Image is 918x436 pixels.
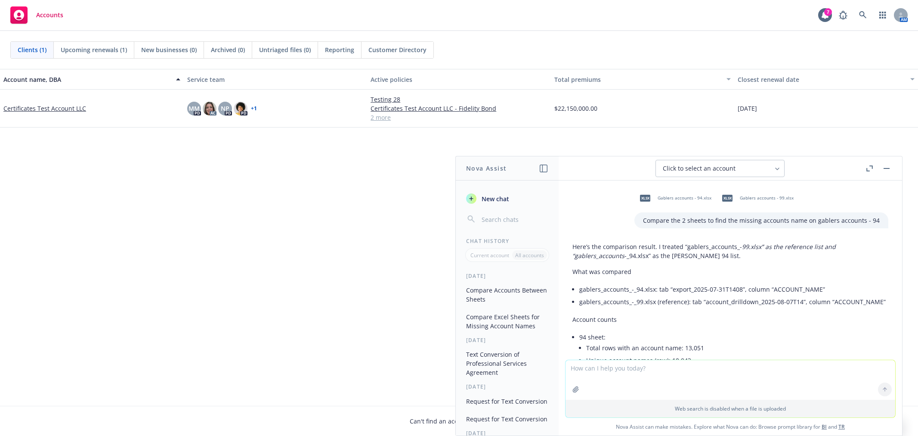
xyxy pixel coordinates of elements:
[325,45,354,54] span: Reporting
[456,336,559,344] div: [DATE]
[410,417,509,426] span: Can't find an account?
[835,6,852,24] a: Report a Bug
[211,45,245,54] span: Archived (0)
[36,12,63,19] span: Accounts
[371,104,547,113] a: Certificates Test Account LLC - Fidelity Bond
[259,45,311,54] span: Untriaged files (0)
[463,283,552,306] button: Compare Accounts Between Sheets
[7,3,67,27] a: Accounts
[738,104,757,113] span: [DATE]
[463,191,552,206] button: New chat
[640,195,650,201] span: xlsx
[655,160,785,177] button: Click to select an account
[456,237,559,245] div: Chat History
[221,104,229,113] span: NP
[740,195,794,201] span: Gablers accounts - 99.xlsx
[371,95,547,104] a: Testing 28
[456,383,559,390] div: [DATE]
[3,75,171,84] div: Account name, DBA
[663,164,736,173] span: Click to select an account
[456,272,559,280] div: [DATE]
[643,216,880,225] p: Compare the 2 sheets to find the missing accounts name on gablers accounts - 94
[480,194,509,203] span: New chat
[554,75,722,84] div: Total premiums
[854,6,872,24] a: Search
[822,423,827,430] a: BI
[3,104,86,113] a: Certificates Test Account LLC
[480,213,548,225] input: Search chats
[463,310,552,333] button: Compare Excel Sheets for Missing Account Names
[234,102,247,115] img: photo
[571,405,890,412] p: Web search is disabled when a file is uploaded
[824,6,832,14] div: 7
[61,45,127,54] span: Upcoming renewals (1)
[554,104,597,113] span: $22,150,000.00
[371,113,547,122] a: 2 more
[463,394,552,408] button: Request for Text Conversion
[463,412,552,426] button: Request for Text Conversion
[572,267,888,276] p: What was compared
[579,296,888,308] li: gablers_accounts_-_99.xlsx (reference): tab “account_drilldown_2025-08-07T14”, column “ACCOUNT_NAME”
[658,195,711,201] span: Gablers accounts - 94.xlsx
[572,242,888,260] p: Here’s the comparison result. I treated “gablers_accounts_- -_94.xlsx” as the [PERSON_NAME] 94 list.
[367,69,551,90] button: Active policies
[463,347,552,380] button: Text Conversion of Professional Services Agreement
[634,187,713,209] div: xlsxGablers accounts - 94.xlsx
[251,106,257,111] a: + 1
[572,315,888,324] p: Account counts
[141,45,197,54] span: New businesses (0)
[466,164,507,173] h1: Nova Assist
[562,418,899,436] span: Nova Assist can make mistakes. Explore what Nova can do: Browse prompt library for and
[738,75,905,84] div: Closest renewal date
[515,252,544,259] p: All accounts
[722,195,733,201] span: xlsx
[203,102,216,115] img: photo
[189,104,200,113] span: MM
[187,75,364,84] div: Service team
[874,6,891,24] a: Switch app
[586,342,888,354] li: Total rows with an account name: 13,051
[586,354,888,367] li: Unique account names (raw): 10,943
[579,331,888,381] li: 94 sheet:
[579,283,888,296] li: gablers_accounts_-_94.xlsx: tab “export_2025-07-31T1408”, column “ACCOUNT_NAME”
[368,45,427,54] span: Customer Directory
[717,187,795,209] div: xlsxGablers accounts - 99.xlsx
[551,69,735,90] button: Total premiums
[734,69,918,90] button: Closest renewal date
[470,252,509,259] p: Current account
[184,69,368,90] button: Service team
[838,423,845,430] a: TR
[371,75,547,84] div: Active policies
[18,45,46,54] span: Clients (1)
